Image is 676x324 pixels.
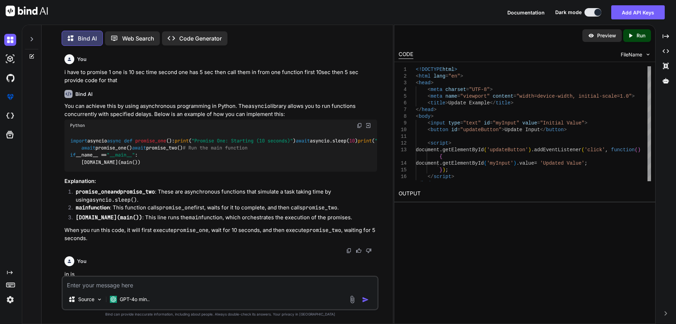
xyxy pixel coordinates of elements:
code: promise_two [120,188,155,195]
span: await [296,137,310,144]
span: await [81,145,95,151]
span: ; [445,167,448,173]
p: Bind AI [78,34,97,43]
span: async [107,137,121,144]
span: charset [445,87,466,92]
span: < [427,93,430,99]
span: name [445,93,457,99]
span: { [439,154,442,159]
h6: You [77,56,87,63]
div: 17 [399,180,407,187]
code: promise_one [174,227,208,234]
p: When you run this code, it will first execute , wait for 10 seconds, and then execute , waiting f... [64,226,377,242]
p: i have to promise 1 one is 10 sec time second one has 5 sec then call them in from one function f... [64,68,377,84]
span: . [516,160,519,166]
span: . [439,147,442,153]
img: Bind AI [6,6,48,16]
img: premium [4,91,16,103]
span: Update Example [448,100,490,106]
span: body [419,114,431,119]
img: preview [588,32,594,39]
p: Web Search [122,34,154,43]
span: ( [581,147,584,153]
span: value [519,160,534,166]
button: Add API Keys [611,5,665,19]
span: > [454,67,457,72]
span: = [460,120,463,126]
span: lang [433,73,445,79]
img: chevron down [645,51,651,57]
span: Update Input [505,127,540,133]
span: </ [416,107,422,112]
p: You can achieve this by using asynchronous programming in Python. The library allows you to run f... [64,102,377,118]
span: "viewport" [460,93,490,99]
img: Open in Browser [365,122,371,129]
span: = [445,73,448,79]
span: > [445,100,448,106]
span: title [431,100,445,106]
span: = [466,87,469,92]
span: ) [528,147,531,153]
p: GPT-4o min.. [120,296,150,303]
span: <!DOCTYPE [416,67,443,72]
span: 'myInput' [487,160,513,166]
span: Documentation [507,10,545,16]
span: < [416,80,419,86]
span: < [427,120,430,126]
div: 3 [399,80,407,86]
span: title [496,100,511,106]
span: </ [540,127,546,133]
span: > [584,120,587,126]
li: : These are asynchronous functions that simulate a task taking time by using . [70,188,377,204]
p: Source [78,296,94,303]
div: 14 [399,160,407,167]
span: id [451,127,457,133]
span: 'click' [584,147,605,153]
span: > [511,100,513,106]
code: [DOMAIN_NAME](main()) [76,214,142,221]
div: 5 [399,93,407,100]
p: Code Generator [179,34,222,43]
span: > [501,127,504,133]
span: "Promise One: Starting (10 seconds)" [192,137,293,144]
h6: You [77,258,87,265]
span: addEventListener [534,147,581,153]
span: </ [427,174,433,179]
img: settings [4,294,16,306]
code: promise_two [302,204,337,211]
span: "Promise One: Completed" [375,137,442,144]
img: cloudideIcon [4,110,16,122]
span: > [431,80,433,86]
span: < [416,73,419,79]
span: ( [484,147,487,153]
img: attachment [348,295,356,304]
code: promise_one [159,204,194,211]
span: "en" [448,73,460,79]
span: # Run the main function [183,145,248,151]
code: asyncio [248,103,270,110]
code: main [76,204,88,211]
code: promise_one [76,188,111,195]
span: promise_one [135,137,166,144]
span: 'Updated Value' [540,160,584,166]
span: import [70,137,87,144]
span: > [460,73,463,79]
span: value [522,120,537,126]
span: getElementById [442,160,484,166]
span: meta [431,93,443,99]
span: document [416,160,439,166]
span: = [457,127,460,133]
span: type [448,120,460,126]
p: Preview [597,32,616,39]
span: document [416,147,439,153]
span: . [439,160,442,166]
span: , [605,147,608,153]
p: Run [637,32,645,39]
span: } [439,167,442,173]
span: id [484,120,490,126]
span: Dark mode [555,9,582,16]
span: def [124,137,132,144]
span: "__main__" [107,152,135,158]
span: </ [416,181,422,186]
span: ; [584,160,587,166]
